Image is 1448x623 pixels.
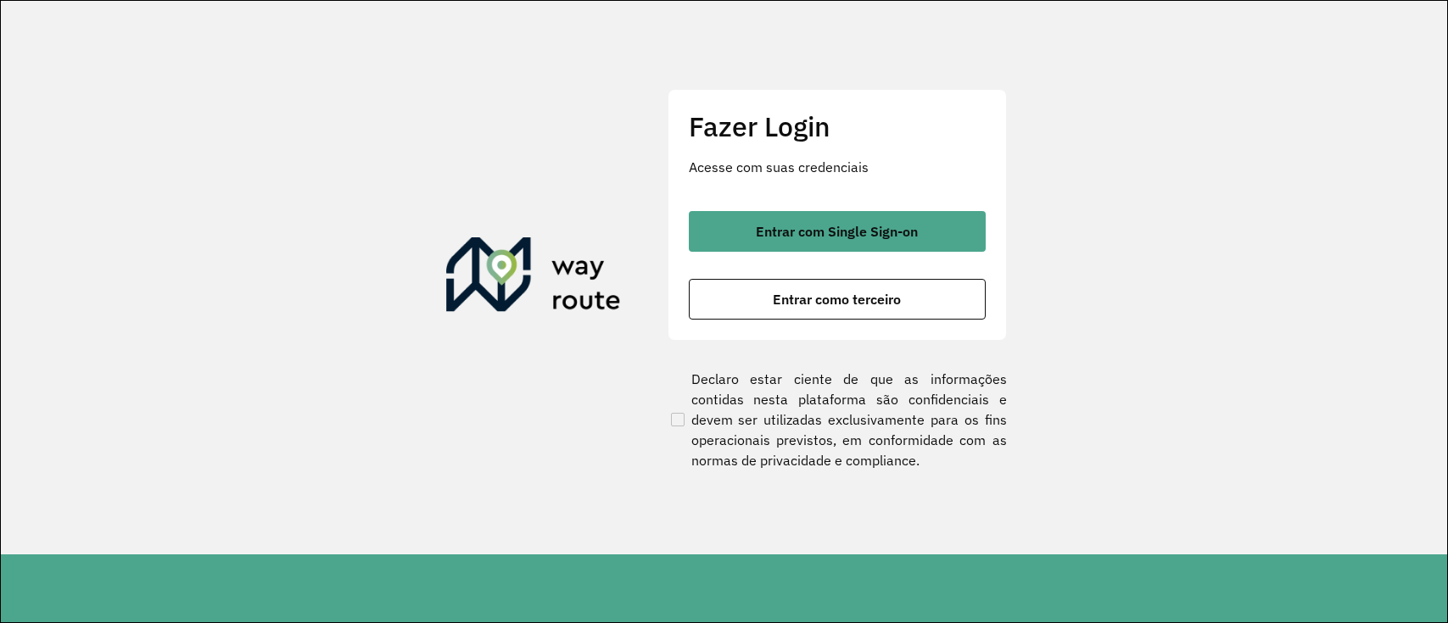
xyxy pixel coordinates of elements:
[756,225,918,238] span: Entrar com Single Sign-on
[689,279,986,320] button: button
[668,369,1007,470] label: Declaro estar ciente de que as informações contidas nesta plataforma são confidenciais e devem se...
[689,157,986,177] p: Acesse com suas credenciais
[446,237,621,319] img: Roteirizador AmbevTech
[689,211,986,252] button: button
[689,110,986,142] h2: Fazer Login
[773,292,901,306] span: Entrar como terceiro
